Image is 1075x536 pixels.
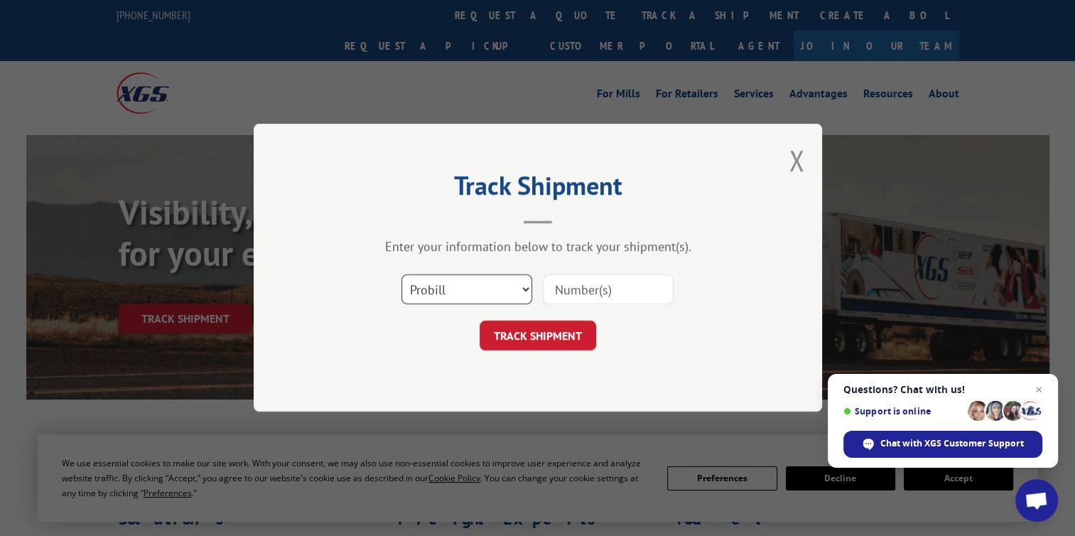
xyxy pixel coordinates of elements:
[843,384,1042,395] span: Questions? Chat with us!
[789,141,804,179] button: Close modal
[325,239,751,255] div: Enter your information below to track your shipment(s).
[1015,479,1058,522] div: Open chat
[1030,381,1047,398] span: Close chat
[843,431,1042,458] div: Chat with XGS Customer Support
[480,321,596,351] button: TRACK SHIPMENT
[325,176,751,203] h2: Track Shipment
[880,437,1024,450] span: Chat with XGS Customer Support
[543,275,674,305] input: Number(s)
[843,406,963,417] span: Support is online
